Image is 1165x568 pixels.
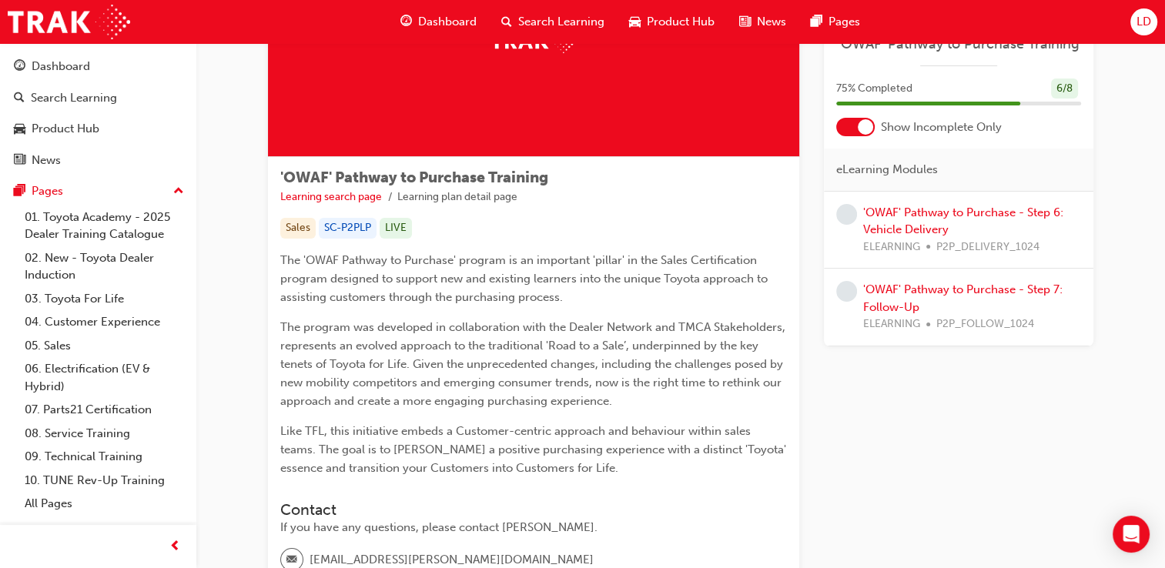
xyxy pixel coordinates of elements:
[489,6,617,38] a: search-iconSearch Learning
[280,519,787,536] div: If you have any questions, please contact [PERSON_NAME].
[418,13,477,31] span: Dashboard
[836,204,857,225] span: learningRecordVerb_NONE-icon
[32,120,99,138] div: Product Hub
[280,190,382,203] a: Learning search page
[836,80,912,98] span: 75 % Completed
[400,12,412,32] span: guage-icon
[14,92,25,105] span: search-icon
[173,182,184,202] span: up-icon
[18,492,190,516] a: All Pages
[169,537,181,556] span: prev-icon
[863,282,1063,314] a: 'OWAF' Pathway to Purchase - Step 7: Follow-Up
[18,334,190,358] a: 05. Sales
[6,177,190,205] button: Pages
[280,424,789,475] span: Like TFL, this initiative embeds a Customer-centric approach and behaviour within sales teams. Th...
[863,205,1063,237] a: 'OWAF' Pathway to Purchase - Step 6: Vehicle Delivery
[280,320,788,408] span: The program was developed in collaboration with the Dealer Network and TMCA Stakeholders, represe...
[280,501,787,519] h3: Contact
[617,6,727,38] a: car-iconProduct Hub
[18,357,190,398] a: 06. Electrification (EV & Hybrid)
[739,12,751,32] span: news-icon
[31,89,117,107] div: Search Learning
[14,154,25,168] span: news-icon
[811,12,822,32] span: pages-icon
[1130,8,1157,35] button: LD
[18,445,190,469] a: 09. Technical Training
[757,13,786,31] span: News
[6,52,190,81] a: Dashboard
[836,161,938,179] span: eLearning Modules
[518,13,604,31] span: Search Learning
[881,119,1002,136] span: Show Incomplete Only
[14,60,25,74] span: guage-icon
[14,185,25,199] span: pages-icon
[18,469,190,493] a: 10. TUNE Rev-Up Training
[829,13,860,31] span: Pages
[836,35,1081,53] a: 'OWAF' Pathway to Purchase Training
[1113,516,1150,553] div: Open Intercom Messenger
[319,218,377,239] div: SC-P2PLP
[6,49,190,177] button: DashboardSearch LearningProduct HubNews
[14,122,25,136] span: car-icon
[727,6,798,38] a: news-iconNews
[18,398,190,422] a: 07. Parts21 Certification
[798,6,872,38] a: pages-iconPages
[936,239,1039,256] span: P2P_DELIVERY_1024
[18,205,190,246] a: 01. Toyota Academy - 2025 Dealer Training Catalogue
[863,316,920,333] span: ELEARNING
[32,152,61,169] div: News
[388,6,489,38] a: guage-iconDashboard
[6,146,190,175] a: News
[863,239,920,256] span: ELEARNING
[18,287,190,311] a: 03. Toyota For Life
[8,5,130,39] img: Trak
[6,115,190,143] a: Product Hub
[18,246,190,287] a: 02. New - Toyota Dealer Induction
[32,58,90,75] div: Dashboard
[501,12,512,32] span: search-icon
[280,253,771,304] span: The 'OWAF Pathway to Purchase' program is an important 'pillar' in the Sales Certification progra...
[6,84,190,112] a: Search Learning
[1051,79,1078,99] div: 6 / 8
[18,422,190,446] a: 08. Service Training
[629,12,641,32] span: car-icon
[1137,13,1151,31] span: LD
[936,316,1034,333] span: P2P_FOLLOW_1024
[18,310,190,334] a: 04. Customer Experience
[380,218,412,239] div: LIVE
[32,182,63,200] div: Pages
[836,281,857,302] span: learningRecordVerb_NONE-icon
[280,218,316,239] div: Sales
[397,189,517,206] li: Learning plan detail page
[280,169,548,186] span: 'OWAF' Pathway to Purchase Training
[647,13,715,31] span: Product Hub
